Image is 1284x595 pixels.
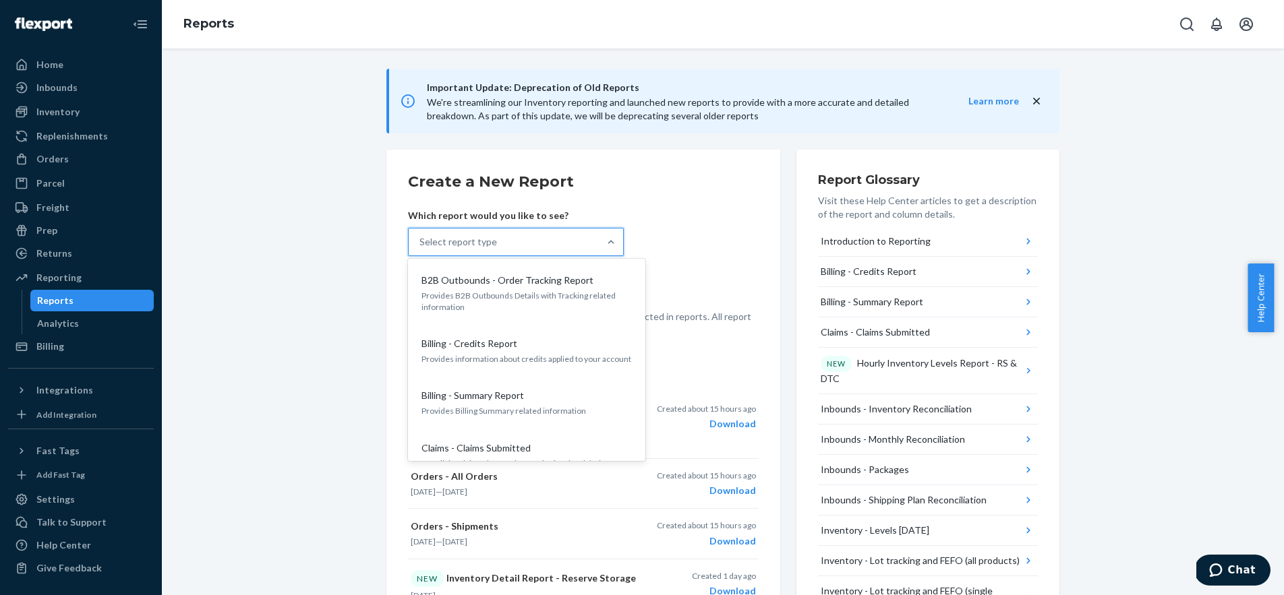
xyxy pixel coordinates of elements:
[818,455,1038,485] button: Inbounds - Packages
[36,515,107,529] div: Talk to Support
[818,485,1038,515] button: Inbounds - Shipping Plan Reconciliation
[421,290,632,313] p: Provides B2B Outbounds Details with Tracking related information
[8,54,154,75] a: Home
[8,534,154,556] a: Help Center
[421,353,632,365] p: Provides information about credits applied to your account
[821,554,1020,567] div: Inventory - Lot tracking and FEFO (all products)
[36,105,80,119] div: Inventory
[8,197,154,218] a: Freight
[36,247,72,260] div: Returns
[408,209,624,222] p: Which report would you like to see?
[411,520,639,533] p: Orders - Shipments
[818,348,1038,394] button: NEWHourly Inventory Levels Report - RS & DTC
[8,489,154,510] a: Settings
[941,94,1019,108] button: Learn more
[37,317,79,330] div: Analytics
[411,570,444,587] div: NEW
[408,509,759,559] button: Orders - Shipments[DATE]—[DATE]Created about 15 hours agoDownload
[8,220,154,241] a: Prep
[36,383,93,397] div: Integrations
[657,534,756,548] div: Download
[1248,263,1274,332] span: Help Center
[408,171,759,193] h2: Create a New Report
[821,463,909,476] div: Inbounds - Packages
[827,358,846,369] p: NEW
[8,101,154,123] a: Inventory
[821,265,916,278] div: Billing - Credits Report
[818,194,1038,221] p: Visit these Help Center articles to get a description of the report and column details.
[427,96,909,121] span: We're streamlining our Inventory reporting and launched new reports to provide with a more accura...
[36,409,96,420] div: Add Integration
[818,171,1038,189] h3: Report Glossary
[36,340,64,353] div: Billing
[411,470,639,483] p: Orders - All Orders
[821,234,931,248] div: Introduction to Reporting
[657,470,756,481] p: Created about 15 hours ago
[427,80,941,96] span: Important Update: Deprecation of Old Reports
[421,389,524,402] p: Billing - Summary Report
[818,257,1038,287] button: Billing - Credits Report
[411,536,436,546] time: [DATE]
[8,267,154,288] a: Reporting
[37,294,74,307] div: Reports
[821,402,972,416] div: Inbounds - Inventory Reconciliation
[1173,11,1200,38] button: Open Search Box
[821,295,923,309] div: Billing - Summary Report
[8,379,154,401] button: Integrations
[36,81,78,94] div: Inbounds
[183,16,234,31] a: Reports
[411,536,639,547] p: —
[411,486,639,497] p: —
[821,524,929,537] div: Inventory - Levels [DATE]
[8,173,154,194] a: Parcel
[36,129,108,143] div: Replenishments
[8,557,154,579] button: Give Feedback
[818,226,1038,257] button: Introduction to Reporting
[8,243,154,264] a: Returns
[818,515,1038,546] button: Inventory - Levels [DATE]
[8,125,154,147] a: Replenishments
[692,570,756,582] p: Created 1 day ago
[419,235,497,249] div: Select report type
[36,201,69,214] div: Freight
[442,536,467,546] time: [DATE]
[657,403,756,414] p: Created about 15 hours ago
[442,487,467,497] time: [DATE]
[36,224,57,237] div: Prep
[818,546,1038,576] button: Inventory - Lot tracking and FEFO (all products)
[30,313,154,334] a: Analytics
[36,177,65,190] div: Parcel
[8,77,154,98] a: Inbounds
[821,325,930,339] div: Claims - Claims Submitted
[8,148,154,170] a: Orders
[36,271,82,284] div: Reporting
[421,274,593,287] p: B2B Outbounds - Order Tracking Report
[1196,555,1271,588] iframe: Opens a widget where you can chat to one of our agents
[421,441,531,455] p: Claims - Claims Submitted
[818,287,1038,317] button: Billing - Summary Report
[821,433,965,446] div: Inbounds - Monthly Reconciliation
[127,11,154,38] button: Close Navigation
[657,417,756,431] div: Download
[36,58,63,71] div: Home
[821,493,987,507] div: Inbounds - Shipping Plan Reconciliation
[818,394,1038,425] button: Inbounds - Inventory Reconciliation
[1233,11,1260,38] button: Open account menu
[408,459,759,509] button: Orders - All Orders[DATE]—[DATE]Created about 15 hours agoDownload
[821,356,1022,385] div: Hourly Inventory Levels Report - RS & DTC
[8,467,154,484] a: Add Fast Tag
[421,337,517,350] p: Billing - Credits Report
[36,561,102,575] div: Give Feedback
[173,5,245,44] ol: breadcrumbs
[1030,94,1043,108] button: close
[36,152,69,166] div: Orders
[818,425,1038,455] button: Inbounds - Monthly Reconciliation
[421,405,632,416] p: Provides Billing Summary related information
[411,570,639,587] p: Inventory Detail Report - Reserve Storage
[657,520,756,531] p: Created about 15 hours ago
[8,336,154,357] a: Billing
[36,493,75,506] div: Settings
[411,487,436,497] time: [DATE]
[15,18,72,31] img: Flexport logo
